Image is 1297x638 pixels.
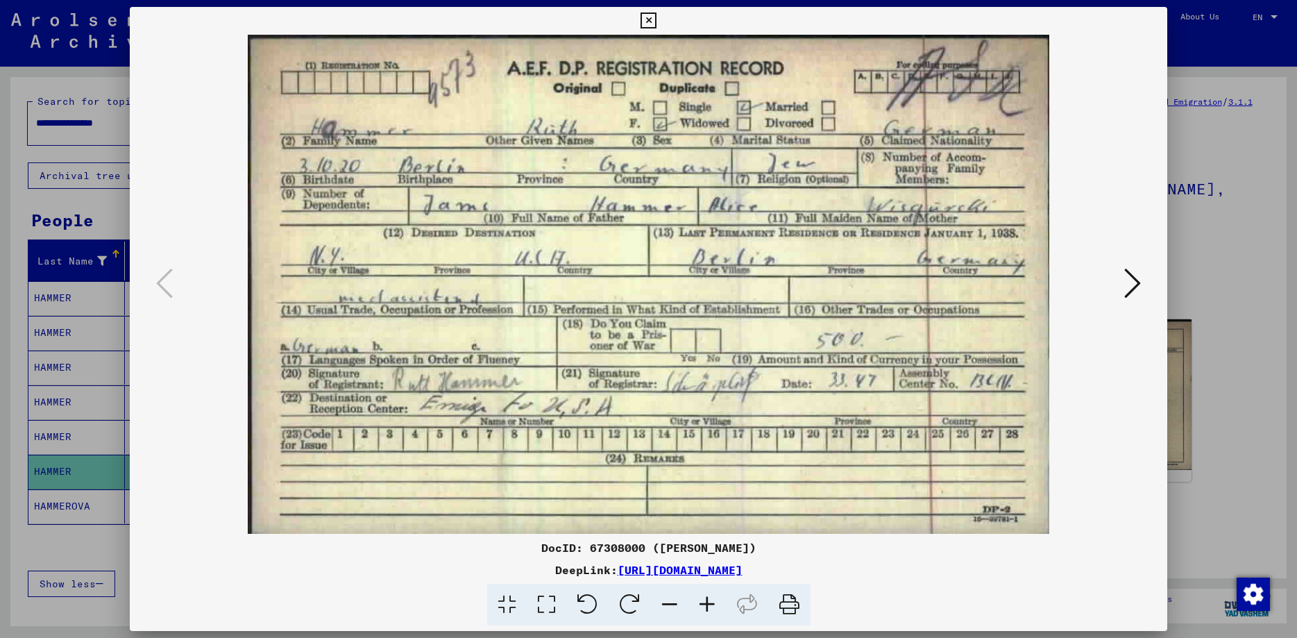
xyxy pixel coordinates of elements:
img: Change consent [1237,578,1270,611]
div: DeepLink: [130,562,1167,578]
img: 001.jpg [177,35,1120,534]
div: DocID: 67308000 ([PERSON_NAME]) [130,539,1167,556]
a: [URL][DOMAIN_NAME] [618,563,743,577]
div: Change consent [1236,577,1269,610]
